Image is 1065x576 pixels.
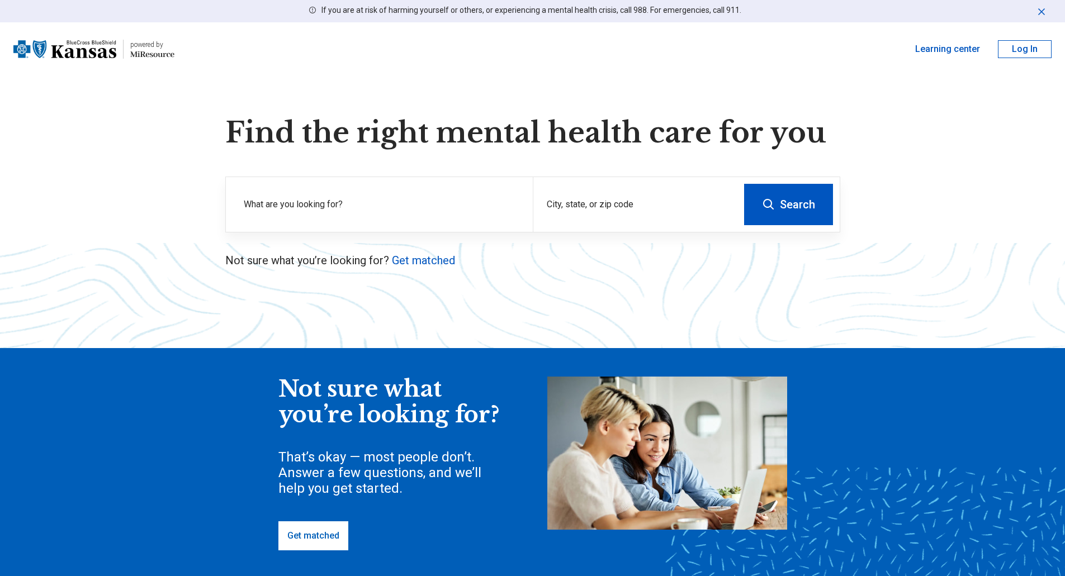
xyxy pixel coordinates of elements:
a: Get matched [278,521,348,550]
h1: Find the right mental health care for you [225,116,840,150]
a: Blue Cross Blue Shield Kansaspowered by [13,36,174,63]
div: Not sure what you’re looking for? [278,377,502,427]
div: powered by [130,40,174,50]
button: Dismiss [1036,4,1047,18]
a: Get matched [392,254,455,267]
div: That’s okay — most people don’t. Answer a few questions, and we’ll help you get started. [278,449,502,496]
p: Not sure what you’re looking for? [225,253,840,268]
p: If you are at risk of harming yourself or others, or experiencing a mental health crisis, call 98... [321,4,741,16]
img: Blue Cross Blue Shield Kansas [13,36,116,63]
button: Search [744,184,833,225]
button: Log In [998,40,1052,58]
a: Learning center [915,42,980,56]
label: What are you looking for? [244,198,519,211]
